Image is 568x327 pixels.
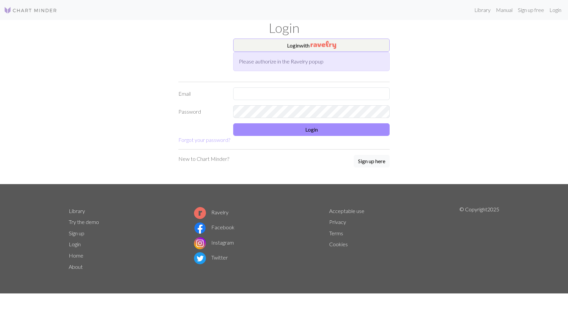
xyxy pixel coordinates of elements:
a: About [69,264,83,270]
label: Email [174,87,229,100]
a: Terms [329,230,343,236]
button: Login [233,123,390,136]
a: Sign up here [354,155,390,168]
div: Please authorize in the Ravelry popup [233,52,390,71]
a: Ravelry [194,209,229,215]
a: Facebook [194,224,235,230]
a: Instagram [194,239,234,246]
a: Twitter [194,254,228,261]
a: Sign up free [515,3,547,17]
a: Library [472,3,493,17]
a: Login [547,3,564,17]
img: Facebook logo [194,222,206,234]
a: Home [69,252,83,259]
a: Library [69,208,85,214]
a: Try the demo [69,219,99,225]
a: Acceptable use [329,208,364,214]
img: Ravelry logo [194,207,206,219]
img: Twitter logo [194,252,206,264]
a: Privacy [329,219,346,225]
a: Cookies [329,241,348,247]
p: © Copyright 2025 [459,205,499,272]
img: Instagram logo [194,237,206,249]
p: New to Chart Minder? [178,155,229,163]
img: Ravelry [311,41,336,49]
a: Sign up [69,230,84,236]
img: Logo [4,6,57,14]
button: Sign up here [354,155,390,167]
a: Forgot your password? [178,137,230,143]
a: Login [69,241,81,247]
h1: Login [65,20,503,36]
button: Loginwith [233,39,390,52]
label: Password [174,105,229,118]
a: Manual [493,3,515,17]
